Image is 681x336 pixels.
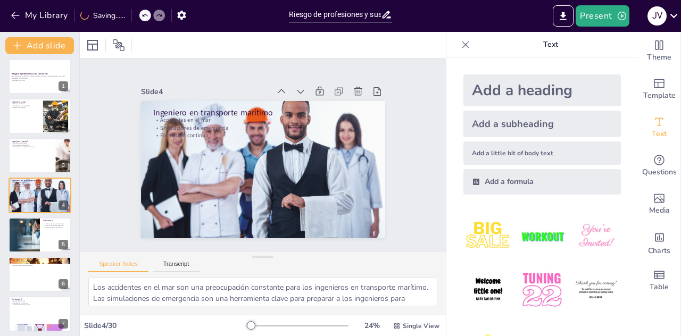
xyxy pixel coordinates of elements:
p: Simulaciones de emergencia [156,113,375,143]
p: Formación continua [12,186,68,188]
button: J V [647,5,667,27]
span: Position [112,39,125,52]
div: Add a heading [463,74,621,106]
button: Present [576,5,629,27]
div: Add ready made slides [638,70,680,108]
div: 3 [9,138,71,173]
button: My Library [8,7,72,24]
div: Layout [84,37,101,54]
div: 6 [9,257,71,292]
span: Questions [642,166,677,178]
p: Actuario/a [43,219,68,222]
button: Transcript [153,261,200,272]
span: Charts [648,245,670,257]
div: 2 [59,121,68,131]
p: Ambiente laboral equilibrado [43,226,68,229]
p: Formación continua [155,120,375,150]
div: Slide 4 / 30 [84,321,246,331]
button: Export to PowerPoint [553,5,574,27]
div: 2 [9,98,71,133]
div: 1 [59,81,68,91]
div: 4 [59,200,68,210]
p: Presión en análisis de datos [12,261,68,263]
div: 5 [59,240,68,249]
div: Add a subheading [463,111,621,137]
p: Técnicas de manejo del estrés [43,224,68,226]
p: Uso de equipo adecuado [12,144,53,146]
p: Estrés en la toma de decisiones [43,223,68,225]
p: Ingeniero en transporte marítimo [12,179,68,182]
img: 1.jpeg [463,212,513,261]
p: Diversidad cultural [12,300,68,303]
p: Ingeniero en transporte marítimo [157,96,377,130]
p: Demógrafo/a [12,258,68,262]
p: Accidentes en el mar [12,182,68,184]
p: Simulaciones de emergencia [12,183,68,186]
p: Accidentes en el mar [157,105,376,136]
div: 4 [9,178,71,213]
div: 7 [9,296,71,331]
div: Add a little bit of body text [463,141,621,165]
p: Software especializado [12,263,68,265]
p: Etnógrafo/a [12,298,68,301]
div: Add images, graphics, shapes or video [638,185,680,223]
span: Single View [403,322,439,330]
div: 6 [59,279,68,289]
div: 24 % [359,321,385,331]
button: Speaker Notes [88,261,148,272]
div: 7 [59,319,68,329]
img: 6.jpeg [571,265,621,315]
div: Add a formula [463,169,621,195]
p: Habilidades interpersonales [12,304,68,306]
img: 5.jpeg [517,265,567,315]
div: 1 [9,59,71,94]
img: 4.jpeg [463,265,513,315]
p: Ingeniero naval [12,100,40,103]
span: Media [649,205,670,216]
p: Ingeniero forestal [12,140,53,143]
p: Capacitación en seguridad [12,104,40,106]
span: Table [650,281,669,293]
p: Formación en análisis de datos [12,265,68,267]
div: Get real-time input from your audience [638,147,680,185]
img: 3.jpeg [571,212,621,261]
input: Insert title [289,7,380,22]
p: Salud en el trabajo [12,106,40,108]
button: Add slide [5,37,74,54]
p: Sensibilización cultural [12,302,68,304]
p: Capacitación en gestión de riesgos [12,146,53,148]
p: Text [474,32,627,57]
p: Riesgos en el mar [12,103,40,105]
span: Theme [647,52,671,63]
span: Text [652,128,667,140]
div: 5 [9,217,71,253]
div: Add text boxes [638,108,680,147]
div: 3 [59,161,68,170]
div: Add a table [638,262,680,300]
div: Slide 4 [147,74,277,97]
strong: Riesgo de profesiones y sus soluciones [12,72,48,75]
div: J V [647,6,667,26]
textarea: Los accidentes en el mar son una preocupación constante para los ingenieros en transporte marítim... [88,277,437,306]
span: Template [643,90,676,102]
div: Add charts and graphs [638,223,680,262]
img: 2.jpeg [517,212,567,261]
p: Generated with [URL] [12,79,68,81]
div: Saving...... [80,11,125,21]
div: Change the overall theme [638,32,680,70]
p: Esta presentación aborda los riesgos asociados a diversas profesiones y las soluciones propuestas... [12,75,68,79]
p: Condiciones climáticas [12,142,53,144]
